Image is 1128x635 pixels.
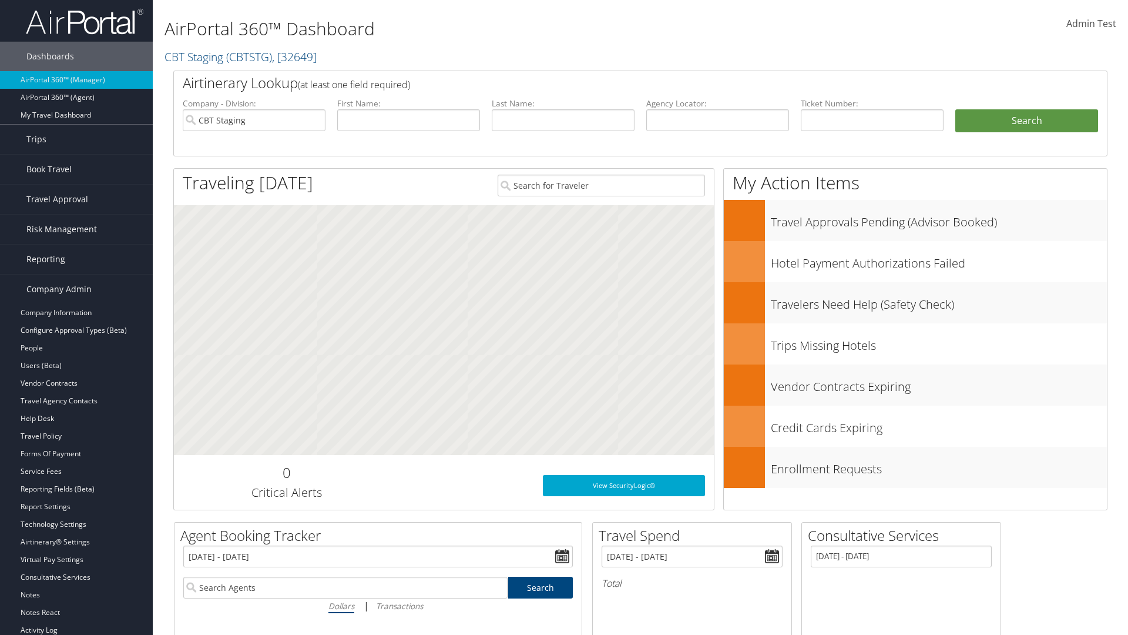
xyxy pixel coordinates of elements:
[183,73,1020,93] h2: Airtinerary Lookup
[771,332,1107,354] h3: Trips Missing Hotels
[724,406,1107,447] a: Credit Cards Expiring
[164,49,317,65] a: CBT Staging
[183,577,508,599] input: Search Agents
[164,16,799,41] h1: AirPortal 360™ Dashboard
[183,98,325,109] label: Company - Division:
[272,49,317,65] span: , [ 32649 ]
[183,463,390,483] h2: 0
[1066,17,1116,30] span: Admin Test
[602,577,783,590] h6: Total
[808,526,1001,546] h2: Consultative Services
[26,215,97,244] span: Risk Management
[492,98,634,109] label: Last Name:
[26,245,65,274] span: Reporting
[298,78,410,91] span: (at least one field required)
[543,475,705,496] a: View SecurityLogic®
[724,200,1107,241] a: Travel Approvals Pending (Advisor Booked)
[599,526,791,546] h2: Travel Spend
[26,42,74,71] span: Dashboards
[771,249,1107,272] h3: Hotel Payment Authorizations Failed
[724,241,1107,282] a: Hotel Payment Authorizations Failed
[724,323,1107,365] a: Trips Missing Hotels
[26,155,72,184] span: Book Travel
[180,526,582,546] h2: Agent Booking Tracker
[498,175,705,196] input: Search for Traveler
[724,447,1107,488] a: Enrollment Requests
[724,171,1107,195] h1: My Action Items
[26,275,92,304] span: Company Admin
[26,8,143,35] img: airportal-logo.png
[376,600,423,611] i: Transactions
[183,599,573,613] div: |
[183,484,390,501] h3: Critical Alerts
[646,98,789,109] label: Agency Locator:
[771,455,1107,477] h3: Enrollment Requests
[1066,6,1116,42] a: Admin Test
[183,171,313,195] h1: Traveling [DATE]
[337,98,480,109] label: First Name:
[508,577,573,599] a: Search
[26,185,88,214] span: Travel Approval
[771,290,1107,313] h3: Travelers Need Help (Safety Check)
[724,365,1107,406] a: Vendor Contracts Expiring
[226,49,272,65] span: ( CBTSTG )
[801,98,944,109] label: Ticket Number:
[724,282,1107,323] a: Travelers Need Help (Safety Check)
[328,600,354,611] i: Dollars
[771,373,1107,395] h3: Vendor Contracts Expiring
[955,109,1098,133] button: Search
[771,414,1107,436] h3: Credit Cards Expiring
[26,125,46,154] span: Trips
[771,208,1107,230] h3: Travel Approvals Pending (Advisor Booked)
